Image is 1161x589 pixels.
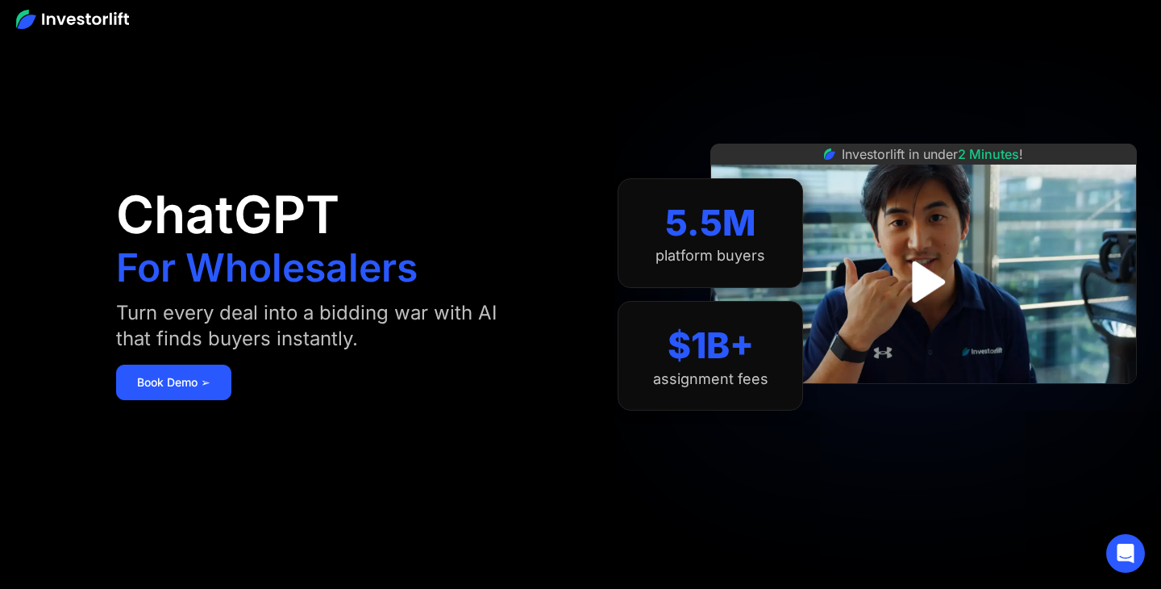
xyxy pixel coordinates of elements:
[116,189,339,240] h1: ChatGPT
[116,249,418,287] h1: For Wholesalers
[665,202,756,244] div: 5.5M
[655,247,765,265] div: platform buyers
[116,365,231,400] a: Book Demo ➢
[116,300,529,352] div: Turn every deal into a bidding war with AI that finds buyers instantly.
[1106,534,1145,573] div: Open Intercom Messenger
[668,324,754,367] div: $1B+
[958,146,1019,162] span: 2 Minutes
[888,246,959,318] a: open lightbox
[803,392,1045,411] iframe: Customer reviews powered by Trustpilot
[842,144,1023,164] div: Investorlift in under !
[653,370,768,388] div: assignment fees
